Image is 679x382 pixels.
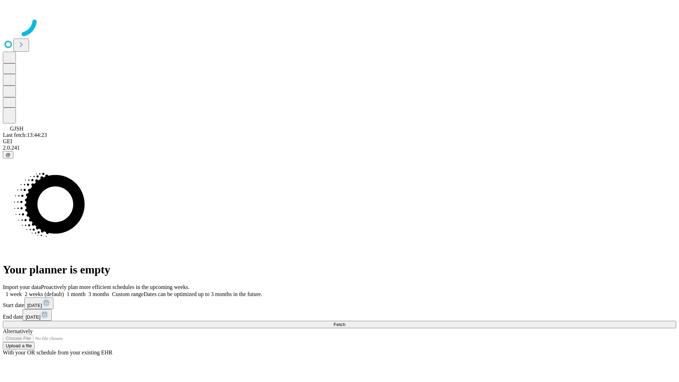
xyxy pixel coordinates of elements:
[10,126,23,132] span: GJSH
[6,291,22,297] span: 1 week
[24,297,53,309] button: [DATE]
[27,303,42,308] span: [DATE]
[112,291,144,297] span: Custom range
[25,314,40,320] span: [DATE]
[3,309,676,321] div: End date
[41,284,190,290] span: Proactively plan more efficient schedules in the upcoming weeks.
[3,132,47,138] span: Last fetch: 13:44:23
[3,284,41,290] span: Import your data
[333,322,345,327] span: Fetch
[3,297,676,309] div: Start date
[3,349,112,355] span: With your OR schedule from your existing EHR
[3,342,35,349] button: Upload a file
[3,151,13,158] button: @
[3,328,33,334] span: Alternatively
[3,138,676,145] div: GEI
[67,291,86,297] span: 1 month
[6,152,11,157] span: @
[23,309,52,321] button: [DATE]
[3,321,676,328] button: Fetch
[88,291,109,297] span: 3 months
[25,291,64,297] span: 2 weeks (default)
[3,263,676,276] h1: Your planner is empty
[144,291,262,297] span: Dates can be optimized up to 3 months in the future.
[3,145,676,151] div: 2.0.241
